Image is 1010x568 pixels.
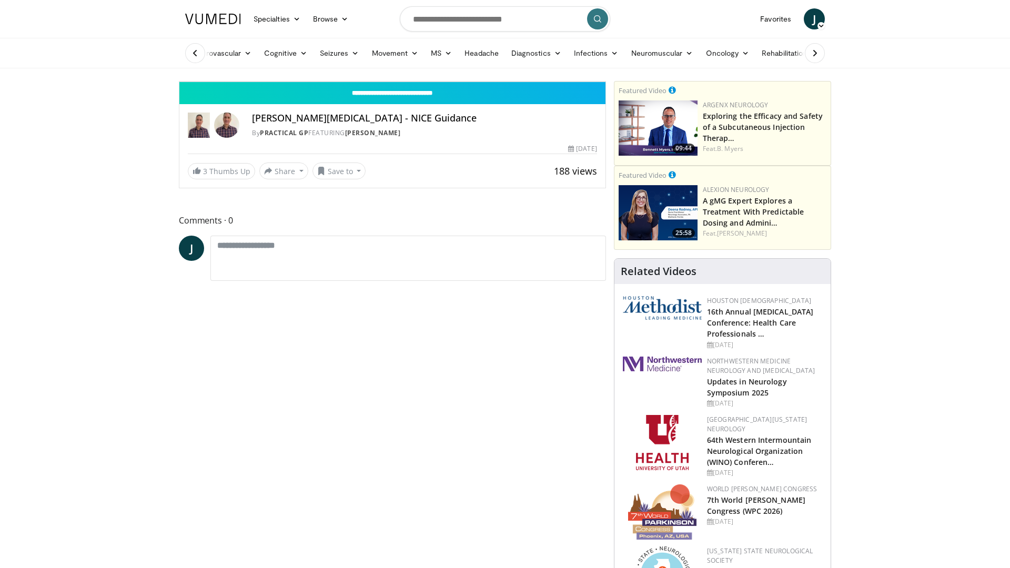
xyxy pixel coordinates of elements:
[700,43,756,64] a: Oncology
[707,415,807,433] a: [GEOGRAPHIC_DATA][US_STATE] Neurology
[707,468,822,478] div: [DATE]
[717,144,743,153] a: B. Myers
[568,144,597,154] div: [DATE]
[179,236,204,261] a: J
[619,185,698,240] img: 55ef5a72-a204-42b0-ba67-a2f597bcfd60.png.150x105_q85_crop-smart_upscale.png
[188,113,210,138] img: Practical GP
[619,100,698,156] img: c50ebd09-d0e6-423e-8ff9-52d136aa9f61.png.150x105_q85_crop-smart_upscale.png
[707,357,815,375] a: Northwestern Medicine Neurology and [MEDICAL_DATA]
[203,166,207,176] span: 3
[179,43,258,64] a: Cerebrovascular
[619,170,666,180] small: Featured Video
[214,113,239,138] img: Avatar
[619,100,698,156] a: 09:44
[505,43,568,64] a: Diagnostics
[619,185,698,240] a: 25:58
[400,6,610,32] input: Search topics, interventions
[707,495,805,516] a: 7th World [PERSON_NAME] Congress (WPC 2026)
[621,265,696,278] h4: Related Videos
[554,165,597,177] span: 188 views
[717,229,767,238] a: [PERSON_NAME]
[259,163,308,179] button: Share
[703,111,823,143] a: Exploring the Efficacy and Safety of a Subcutaneous Injection Therap…
[703,185,770,194] a: Alexion Neurology
[625,43,700,64] a: Neuromuscular
[258,43,314,64] a: Cognitive
[707,484,817,493] a: World [PERSON_NAME] Congress
[707,399,822,408] div: [DATE]
[755,43,813,64] a: Rehabilitation
[707,517,822,526] div: [DATE]
[312,163,366,179] button: Save to
[707,546,813,565] a: [US_STATE] State Neurological Society
[188,163,255,179] a: 3 Thumbs Up
[628,484,696,540] img: 16fe1da8-a9a0-4f15-bd45-1dd1acf19c34.png.150x105_q85_autocrop_double_scale_upscale_version-0.2.png
[623,296,702,320] img: 5e4488cc-e109-4a4e-9fd9-73bb9237ee91.png.150x105_q85_autocrop_double_scale_upscale_version-0.2.png
[568,43,625,64] a: Infections
[366,43,425,64] a: Movement
[623,357,702,371] img: 2a462fb6-9365-492a-ac79-3166a6f924d8.png.150x105_q85_autocrop_double_scale_upscale_version-0.2.jpg
[703,100,769,109] a: argenx Neurology
[260,128,308,137] a: Practical GP
[707,340,822,350] div: [DATE]
[703,229,826,238] div: Feat.
[703,144,826,154] div: Feat.
[345,128,401,137] a: [PERSON_NAME]
[707,435,812,467] a: 64th Western Intermountain Neurological Organization (WINO) Conferen…
[458,43,505,64] a: Headache
[707,296,811,305] a: Houston [DEMOGRAPHIC_DATA]
[619,86,666,95] small: Featured Video
[252,113,597,124] h4: [PERSON_NAME][MEDICAL_DATA] - NICE Guidance
[185,14,241,24] img: VuMedi Logo
[804,8,825,29] a: J
[703,196,804,228] a: A gMG Expert Explores a Treatment With Predictable Dosing and Admini…
[314,43,366,64] a: Seizures
[707,307,814,339] a: 16th Annual [MEDICAL_DATA] Conference: Health Care Professionals …
[672,228,695,238] span: 25:58
[754,8,797,29] a: Favorites
[636,415,689,470] img: f6362829-b0a3-407d-a044-59546adfd345.png.150x105_q85_autocrop_double_scale_upscale_version-0.2.png
[252,128,597,138] div: By FEATURING
[425,43,458,64] a: MS
[307,8,355,29] a: Browse
[707,377,787,398] a: Updates in Neurology Symposium 2025
[247,8,307,29] a: Specialties
[672,144,695,153] span: 09:44
[179,214,606,227] span: Comments 0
